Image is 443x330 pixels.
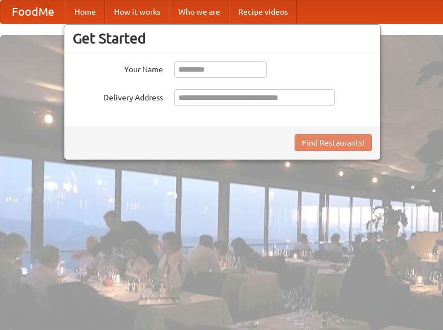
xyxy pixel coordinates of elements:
[73,30,372,47] h3: Get Started
[169,1,229,23] a: Who we are
[73,89,163,103] label: Delivery Address
[229,1,297,23] a: Recipe videos
[105,1,169,23] a: How it works
[65,1,105,23] a: Home
[73,61,163,75] label: Your Name
[295,134,372,151] button: Find Restaurants!
[1,1,65,23] a: FoodMe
